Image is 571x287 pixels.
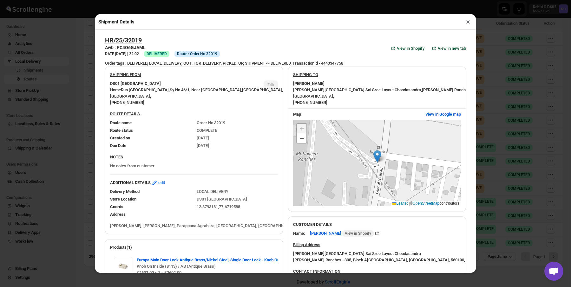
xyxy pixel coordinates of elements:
[293,112,301,117] b: Map
[300,134,304,142] span: −
[110,112,140,116] u: ROUTE DETAILS
[413,201,440,206] a: OpenStreetMap
[197,197,247,201] span: DS01 [GEOGRAPHIC_DATA]
[293,230,305,237] div: Name:
[110,163,154,168] span: No notes from customer
[110,143,126,148] span: Due Date
[422,87,497,92] span: [PERSON_NAME] Ranches - 305, Block A ,
[293,242,320,247] u: Billing Address
[293,268,461,275] h3: CONTACT INFORMATION
[293,87,422,92] span: [PERSON_NAME][GEOGRAPHIC_DATA] Sai Sree Layout Choodasandra ,
[197,128,217,133] span: COMPLETE
[373,150,381,163] img: Marker
[98,19,135,25] h2: Shipment Details
[110,87,170,92] span: HomeRun [GEOGRAPHIC_DATA] ,
[463,17,473,26] button: ×
[110,189,140,194] span: Delivery Method
[409,201,410,206] span: |
[345,231,371,236] span: View in Shopify
[110,136,130,140] span: Created on
[137,257,376,263] span: Europa Main Door Lock Antique Brass/Nickel Steel, Single Door Lock - Knob On Inside (8113) / AB (...
[137,270,181,275] span: ₹2602.00 x 1 = ₹2602.00
[110,223,354,228] span: [PERSON_NAME], [PERSON_NAME], Parappana Agrahara, [GEOGRAPHIC_DATA], [GEOGRAPHIC_DATA] 560100, [G...
[386,43,428,54] a: View in Shopify
[197,120,225,125] span: Order No 32019
[293,100,327,105] span: [PHONE_NUMBER]
[105,60,466,67] div: Order tags : DELIVERED, LOCAL_DELIVERY, OUT_FOR_DELIVERY, PICKED_UP, SHIPMENT -> DELIVERED, Trans...
[293,221,461,228] h3: CUSTOMER DETAILS
[158,180,165,186] span: edit
[397,45,424,52] span: View in Shopify
[297,124,306,133] a: Zoom in
[425,111,461,118] span: View in Google map
[293,80,325,87] b: [PERSON_NAME]
[197,136,209,140] span: [DATE]
[310,231,380,236] a: [PERSON_NAME] View in Shopify
[110,128,133,133] span: Route status
[110,94,151,99] span: [GEOGRAPHIC_DATA] ,
[170,87,242,92] span: Sy No 46/1, Near [GEOGRAPHIC_DATA] ,
[110,80,161,87] b: DS01 [GEOGRAPHIC_DATA]
[110,100,144,105] span: [PHONE_NUMBER]
[110,204,123,209] span: Coords
[105,36,142,44] button: HR/25/32019
[147,52,167,56] span: DELIVERED
[544,262,563,281] div: Open chat
[422,109,465,119] button: View in Google map
[105,51,139,56] h3: DATE
[293,72,318,77] u: SHIPPING TO
[297,133,306,143] a: Zoom out
[105,44,220,51] h3: Awb : PC4O6GJAML
[110,120,132,125] span: Route name
[197,143,209,148] span: [DATE]
[148,178,169,188] button: edit
[197,189,228,194] span: LOCAL DELIVERY
[137,264,216,269] span: Knob On Inside (8113) / AB (Antique Brass)
[115,52,139,56] b: [DATE] | 22:02
[438,45,466,52] span: View in new tab
[392,201,408,206] a: Leaflet
[293,94,334,99] span: [GEOGRAPHIC_DATA] ,
[110,155,123,159] b: NOTES
[177,51,217,56] span: Route : Order No 32019
[110,72,141,77] u: SHIPPING FROM
[110,180,151,186] b: ADDITIONAL DETAILS
[137,258,382,262] a: Europa Main Door Lock Antique Brass/Nickel Steel, Single Door Lock - Knob On Inside (8113) / AB (...
[110,244,278,251] h2: Products(1)
[427,43,470,54] button: View in new tab
[300,124,304,132] span: +
[110,212,126,217] span: Address
[242,87,283,92] span: [GEOGRAPHIC_DATA] ,
[197,204,240,209] span: 12.8793181,77.6719588
[310,230,374,237] span: [PERSON_NAME]
[293,251,466,263] div: [PERSON_NAME][GEOGRAPHIC_DATA] Sai Sree Layout Choodasandra [PERSON_NAME] Ranches - 305, Block A ...
[391,201,461,206] div: © contributors
[110,197,136,201] span: Store Location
